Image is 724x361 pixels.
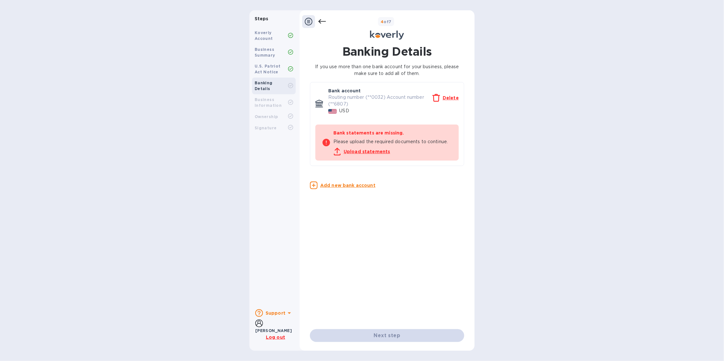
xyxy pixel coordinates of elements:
u: Log out [266,335,285,340]
u: Upload statements [344,149,390,154]
p: Please upload the required documents to continue. [333,138,452,145]
p: USD [339,107,349,114]
b: U.S. Patriot Act Notice [255,64,281,74]
b: Business Information [255,97,282,108]
b: Banking Details [255,80,273,91]
b: [PERSON_NAME] [255,328,292,333]
p: If you use more than one bank account for your business, please make sure to add all of them. [310,63,464,77]
b: Business Summary [255,47,275,58]
b: of 7 [381,19,392,24]
h1: Banking Details [310,45,464,58]
img: USD [328,109,337,114]
b: Support [266,310,285,316]
u: Delete [443,95,459,100]
u: Add new bank account [320,183,376,188]
p: Routing number (**0032) Account number (**6807) [328,94,432,107]
b: Steps [255,16,268,21]
p: Bank account [328,88,361,94]
b: Koverly Account [255,30,273,41]
b: Signature [255,125,277,130]
b: Bank statements are missing. [333,130,404,135]
b: Ownership [255,114,278,119]
span: 4 [381,19,384,24]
